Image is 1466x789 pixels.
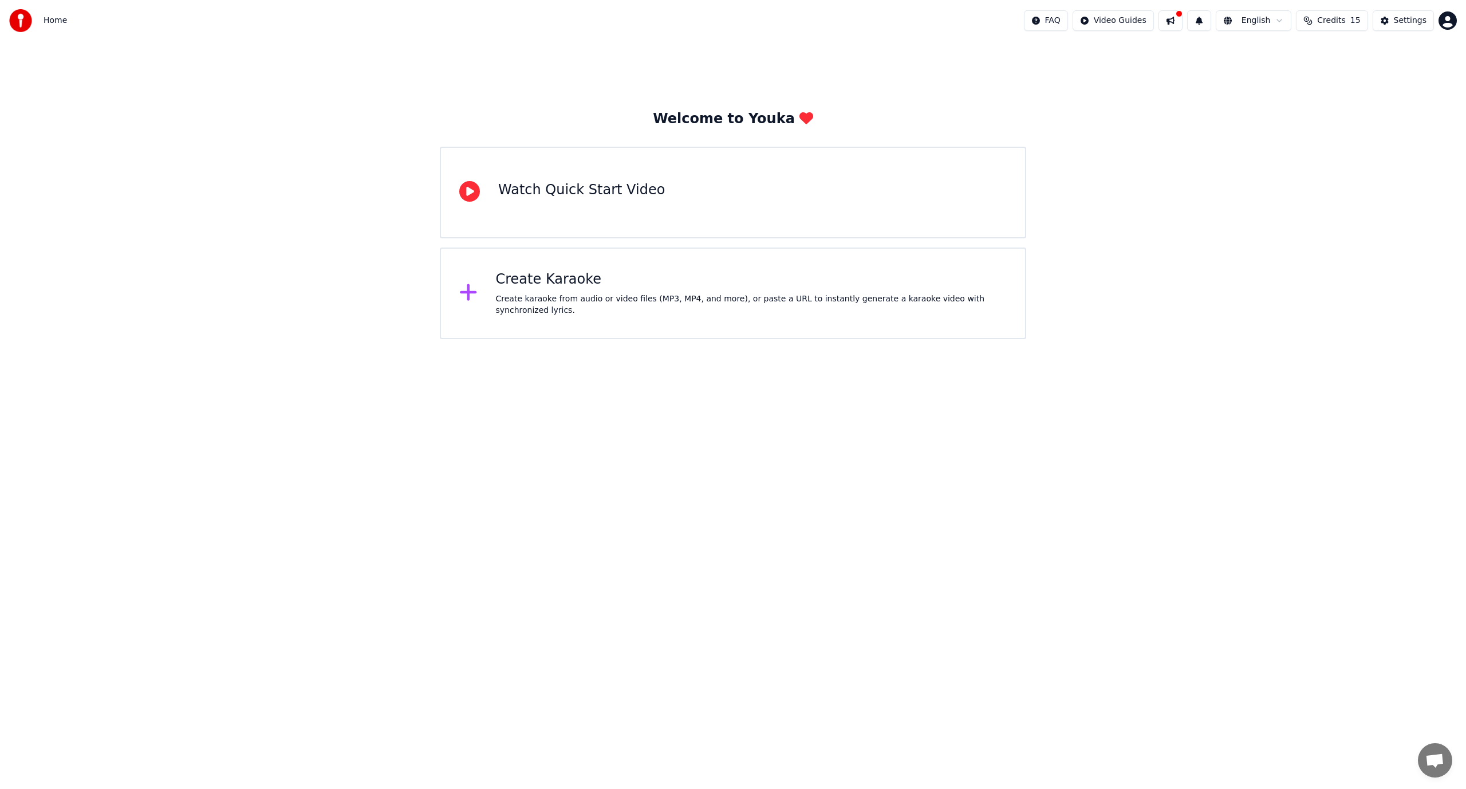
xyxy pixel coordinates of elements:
div: Watch Quick Start Video [498,181,665,199]
span: Credits [1317,15,1345,26]
div: Create Karaoke [496,270,1007,289]
img: youka [9,9,32,32]
div: Create karaoke from audio or video files (MP3, MP4, and more), or paste a URL to instantly genera... [496,293,1007,316]
span: Home [44,15,67,26]
a: 채팅 열기 [1418,743,1452,778]
div: Settings [1394,15,1426,26]
button: Video Guides [1073,10,1154,31]
button: Settings [1373,10,1434,31]
button: Credits15 [1296,10,1368,31]
button: FAQ [1024,10,1068,31]
span: 15 [1350,15,1361,26]
nav: breadcrumb [44,15,67,26]
div: Welcome to Youka [653,110,813,128]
